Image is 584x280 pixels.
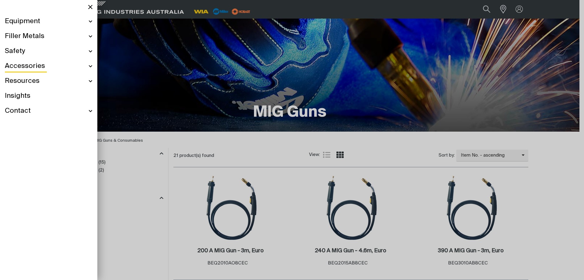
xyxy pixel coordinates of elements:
span: Resources [5,77,40,86]
span: Safety [5,47,25,56]
a: Safety [5,44,92,59]
span: Insights [5,92,30,101]
span: Equipment [5,17,40,26]
a: Resources [5,74,92,89]
a: Insights [5,89,92,104]
span: Contact [5,107,31,115]
span: Filler Metals [5,32,44,41]
a: Accessories [5,59,92,74]
a: Contact [5,104,92,119]
span: Accessories [5,62,45,71]
a: Equipment [5,14,92,29]
a: Filler Metals [5,29,92,44]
